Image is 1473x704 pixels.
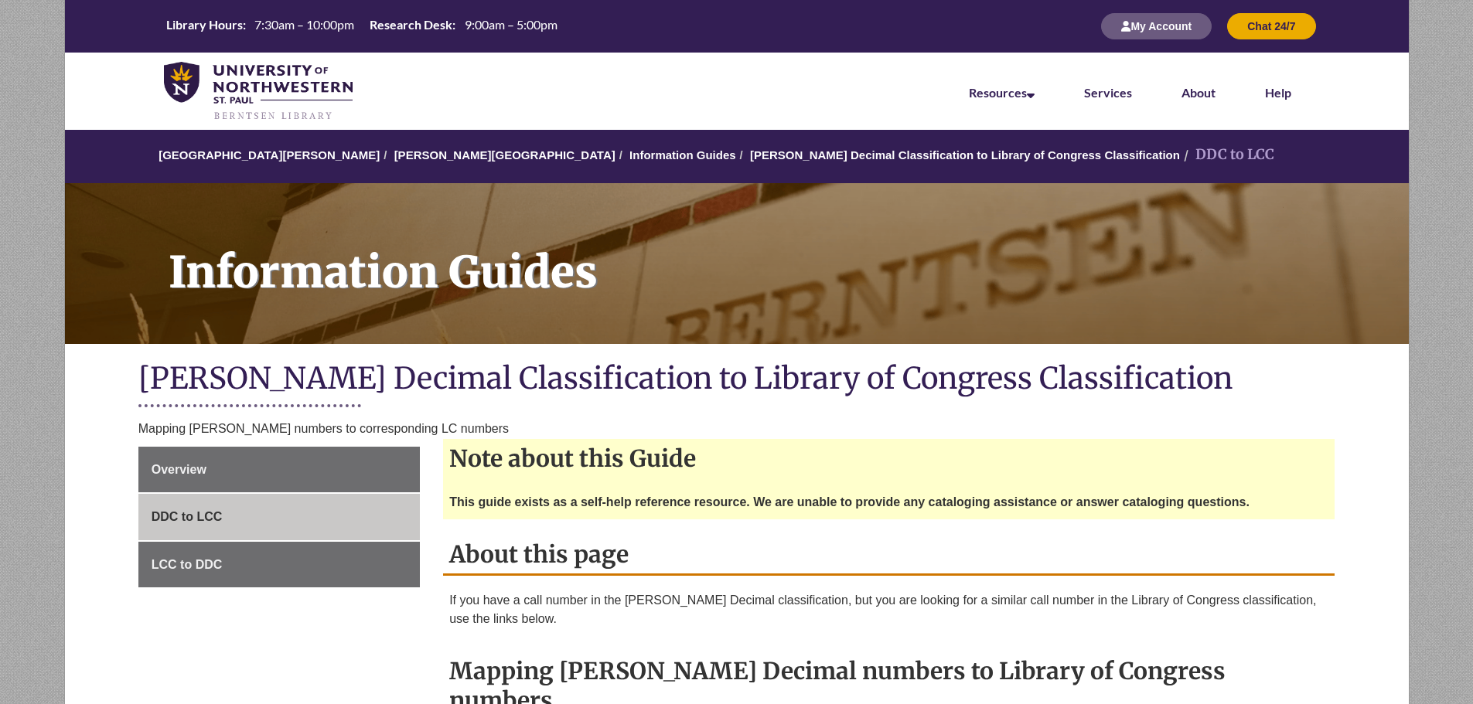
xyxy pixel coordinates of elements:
[1265,85,1291,100] a: Help
[152,183,1409,324] h1: Information Guides
[160,16,564,37] a: Hours Today
[138,542,420,588] a: LCC to DDC
[443,535,1335,576] h2: About this page
[138,447,420,493] a: Overview
[969,85,1035,100] a: Resources
[138,359,1335,400] h1: [PERSON_NAME] Decimal Classification to Library of Congress Classification
[65,183,1409,344] a: Information Guides
[363,16,458,33] th: Research Desk:
[164,62,353,122] img: UNWSP Library Logo
[1180,144,1274,166] li: DDC to LCC
[159,148,380,162] a: [GEOGRAPHIC_DATA][PERSON_NAME]
[449,495,1250,508] strong: This guide exists as a self-help reference resource. We are unable to provide any cataloging assi...
[443,439,1335,478] h2: Note about this Guide
[449,591,1328,628] p: If you have a call number in the [PERSON_NAME] Decimal classification, but you are looking for a ...
[254,17,354,32] span: 7:30am – 10:00pm
[465,17,557,32] span: 9:00am – 5:00pm
[629,148,736,162] a: Information Guides
[1101,13,1212,39] button: My Account
[160,16,248,33] th: Library Hours:
[138,494,420,540] a: DDC to LCC
[138,447,420,588] div: Guide Page Menu
[1101,19,1212,32] a: My Account
[160,16,564,36] table: Hours Today
[1227,13,1315,39] button: Chat 24/7
[1084,85,1132,100] a: Services
[138,422,509,435] span: Mapping [PERSON_NAME] numbers to corresponding LC numbers
[152,463,206,476] span: Overview
[394,148,615,162] a: [PERSON_NAME][GEOGRAPHIC_DATA]
[152,510,223,523] span: DDC to LCC
[1181,85,1216,100] a: About
[1227,19,1315,32] a: Chat 24/7
[152,558,223,571] span: LCC to DDC
[750,148,1180,162] a: [PERSON_NAME] Decimal Classification to Library of Congress Classification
